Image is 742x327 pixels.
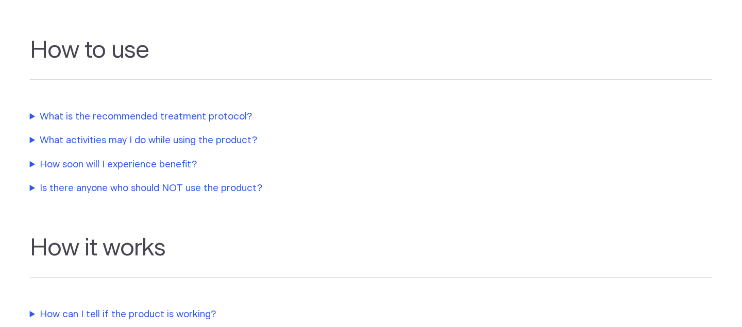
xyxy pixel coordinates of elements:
[30,234,713,278] h2: How it works
[30,307,463,322] summary: How can I tell if the product is working?
[30,158,463,172] summary: How soon will I experience benefit?
[30,181,463,196] summary: Is there anyone who should NOT use the product?
[30,133,463,148] summary: What activities may I do while using the product?
[30,37,713,80] h2: How to use
[30,110,463,124] summary: What is the recommended treatment protocol?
